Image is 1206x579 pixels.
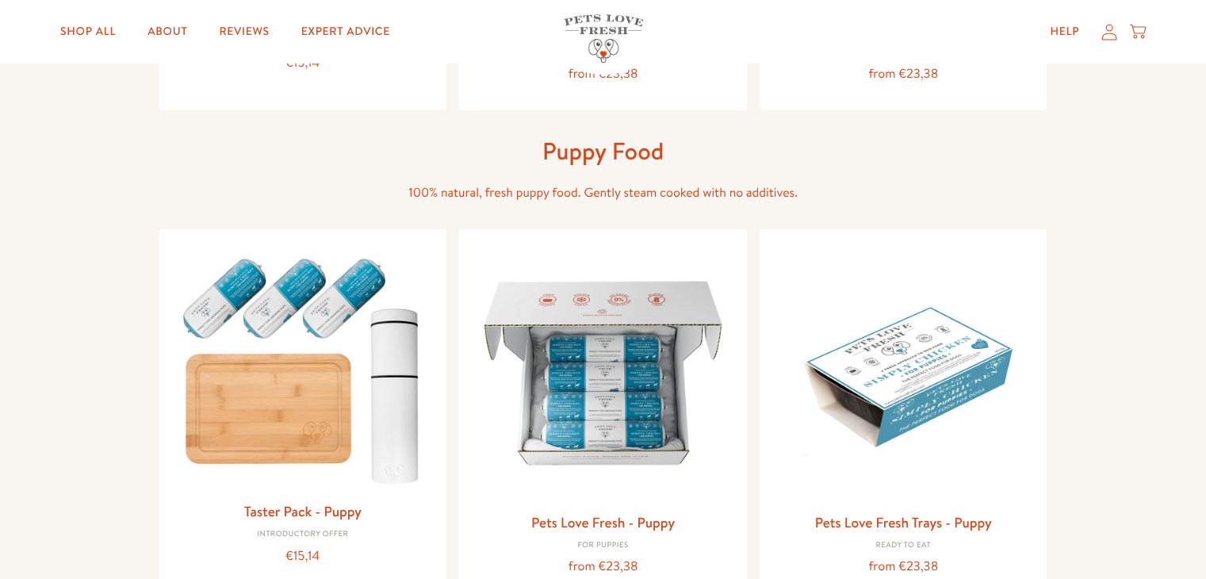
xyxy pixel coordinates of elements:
a: Expert Advice [289,16,403,48]
div: Introductory Offer [172,530,435,539]
a: Shop All [48,16,128,48]
img: Pets Love Fresh [564,14,643,63]
a: Pets Love Fresh Trays - Puppy [815,512,992,532]
img: Pets Love Fresh Trays - Puppy [772,242,1035,504]
h1: Puppy Food [350,136,857,167]
a: Reviews [206,16,281,48]
a: Taster Pack - Puppy [244,501,362,521]
div: from €23,38 [472,556,734,577]
div: from €23,38 [772,63,1035,85]
img: Taster Pack - Puppy [172,242,435,493]
div: €15,14 [172,546,435,567]
div: For puppies [472,541,734,550]
a: Help [1037,16,1092,48]
div: from €23,38 [472,63,734,85]
a: About [135,16,200,48]
a: Pets Love Fresh - Puppy [531,512,675,532]
div: Ready to eat [772,541,1035,550]
span: 100% natural, fresh puppy food. Gently steam cooked with no additives. [408,184,798,201]
div: from €23,38 [772,556,1035,577]
img: Pets Love Fresh - Puppy [472,242,734,504]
